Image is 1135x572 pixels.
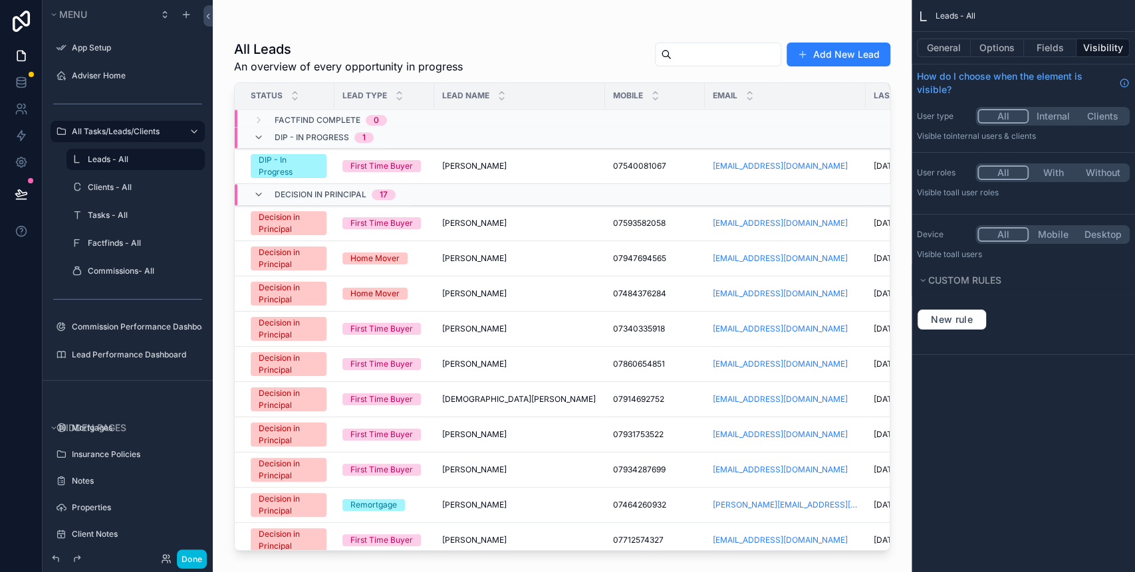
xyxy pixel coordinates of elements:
[1029,227,1078,242] button: Mobile
[874,90,947,101] span: Last Contacted
[917,309,987,330] button: New rule
[713,90,737,101] span: Email
[917,70,1114,96] span: How do I choose when the element is visible?
[977,227,1029,242] button: All
[977,165,1029,180] button: All
[88,154,197,165] label: Leads - All
[362,132,366,143] div: 1
[613,90,643,101] span: Mobile
[72,126,178,137] label: All Tasks/Leads/Clients
[72,322,202,332] label: Commission Performance Dashboard
[917,70,1130,96] a: How do I choose when the element is visible?
[936,11,975,21] span: Leads - All
[48,419,199,437] button: Hidden pages
[72,502,197,513] label: Properties
[374,116,379,126] div: 0
[917,187,1130,198] p: Visible to
[926,314,978,326] span: New rule
[72,449,197,460] label: Insurance Policies
[442,90,489,101] span: Lead Name
[88,238,197,248] label: Factfinds - All
[951,249,982,259] span: all users
[1078,165,1128,180] button: Without
[917,271,1122,290] button: Custom rules
[88,266,197,276] label: Commissions- All
[275,132,349,143] span: DIP - In Progress
[928,274,1001,286] span: Custom rules
[951,131,1036,141] span: Internal users & clients
[48,5,152,24] button: Menu
[88,182,197,193] label: Clients - All
[917,249,1130,260] p: Visible to
[59,9,87,20] span: Menu
[971,39,1024,57] button: Options
[1029,165,1078,180] button: With
[72,70,197,81] label: Adviser Home
[72,529,197,539] label: Client Notes
[917,39,971,57] button: General
[72,423,197,433] label: Mortgages
[72,43,197,53] label: App Setup
[275,189,366,200] span: Decision in Principal
[1076,39,1130,57] button: Visibility
[72,349,197,360] label: Lead Performance Dashboard
[1024,39,1077,57] button: Fields
[177,549,207,569] button: Done
[917,131,1130,142] p: Visible to
[275,116,360,126] span: Factfind Complete
[951,187,999,197] span: All user roles
[1078,109,1128,124] button: Clients
[380,189,388,200] div: 17
[917,229,970,240] label: Device
[917,167,970,178] label: User roles
[251,90,283,101] span: Status
[88,210,197,221] label: Tasks - All
[977,109,1029,124] button: All
[1078,227,1128,242] button: Desktop
[342,90,387,101] span: Lead Type
[1029,109,1078,124] button: Internal
[72,476,197,486] label: Notes
[917,111,970,122] label: User type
